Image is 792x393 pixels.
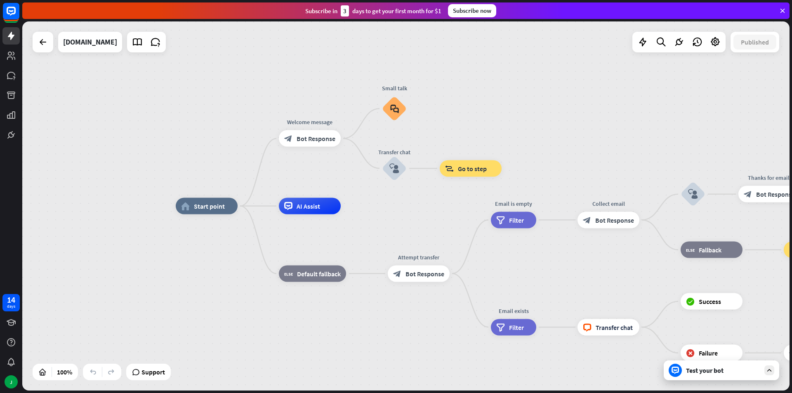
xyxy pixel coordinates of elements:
div: Test your bot [686,366,760,374]
div: days [7,304,15,309]
div: Collect email [571,199,646,207]
i: block_bot_response [393,269,401,278]
div: Subscribe in days to get your first month for $1 [305,5,441,16]
i: block_success [686,297,695,306]
span: Default fallback [297,269,341,278]
div: Small talk [376,84,413,92]
i: block_goto [445,164,454,172]
span: Support [141,365,165,379]
i: block_faq [390,104,399,113]
i: filter [496,323,505,331]
span: Failure [699,349,718,357]
span: Success [699,297,721,306]
div: Attempt transfer [382,253,456,261]
i: block_bot_response [744,190,752,198]
div: integritystaffingsolutions.com [63,32,117,52]
span: Start point [194,202,225,210]
div: J [5,375,18,388]
span: Bot Response [297,134,335,143]
a: 14 days [2,294,20,311]
div: 100% [54,365,75,379]
span: Filter [509,323,524,331]
span: Fallback [699,246,721,254]
i: filter [496,216,505,224]
i: block_bot_response [583,216,591,224]
span: AI Assist [297,202,320,210]
button: Published [733,35,776,49]
div: Transfer chat [370,148,419,156]
span: Go to step [458,164,487,172]
i: home_2 [181,202,190,210]
i: block_bot_response [284,134,292,143]
div: Email exists [485,306,542,315]
span: Bot Response [595,216,634,224]
div: Email is empty [485,199,542,207]
i: block_livechat [583,323,592,331]
i: block_user_input [389,163,399,173]
i: block_failure [686,349,695,357]
span: Filter [509,216,524,224]
i: block_user_input [688,189,698,199]
span: Transfer chat [596,323,633,331]
div: Subscribe now [448,4,496,17]
i: block_fallback [284,269,293,278]
i: block_fallback [686,246,695,254]
div: 14 [7,296,15,304]
span: Bot Response [405,269,444,278]
div: 3 [341,5,349,16]
div: Welcome message [273,118,347,126]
